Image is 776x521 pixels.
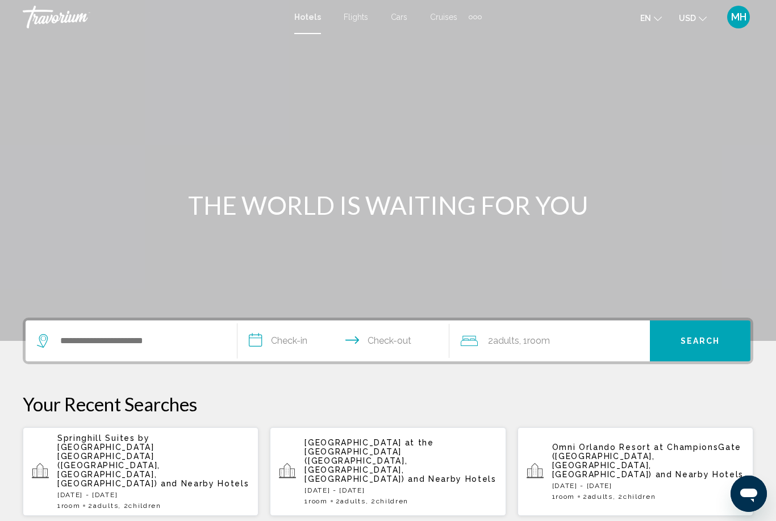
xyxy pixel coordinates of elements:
[376,497,408,505] span: Children
[519,333,550,349] span: , 1
[391,12,407,22] a: Cars
[552,482,744,490] p: [DATE] - [DATE]
[449,320,650,361] button: Travelers: 2 adults, 0 children
[731,476,767,512] iframe: Button to launch messaging window
[237,320,449,361] button: Check in and out dates
[57,502,80,510] span: 1
[681,337,720,346] span: Search
[308,497,328,505] span: Room
[679,10,707,26] button: Change currency
[61,502,81,510] span: Room
[270,427,506,516] button: [GEOGRAPHIC_DATA] at the [GEOGRAPHIC_DATA] ([GEOGRAPHIC_DATA], [GEOGRAPHIC_DATA], [GEOGRAPHIC_DAT...
[336,497,366,505] span: 2
[26,320,750,361] div: Search widget
[304,497,327,505] span: 1
[583,493,613,501] span: 2
[57,491,249,499] p: [DATE] - [DATE]
[469,8,482,26] button: Extra navigation items
[552,493,575,501] span: 1
[161,479,249,488] span: and Nearby Hotels
[527,335,550,346] span: Room
[640,10,662,26] button: Change language
[588,493,613,501] span: Adults
[57,434,160,488] span: Springhill Suites by [GEOGRAPHIC_DATA] [GEOGRAPHIC_DATA] ([GEOGRAPHIC_DATA], [GEOGRAPHIC_DATA], [...
[613,493,656,501] span: , 2
[118,502,161,510] span: , 2
[724,5,753,29] button: User Menu
[344,12,368,22] a: Flights
[518,427,753,516] button: Omni Orlando Resort at ChampionsGate ([GEOGRAPHIC_DATA], [GEOGRAPHIC_DATA], [GEOGRAPHIC_DATA]) an...
[23,427,258,516] button: Springhill Suites by [GEOGRAPHIC_DATA] [GEOGRAPHIC_DATA] ([GEOGRAPHIC_DATA], [GEOGRAPHIC_DATA], [...
[304,438,433,484] span: [GEOGRAPHIC_DATA] at the [GEOGRAPHIC_DATA] ([GEOGRAPHIC_DATA], [GEOGRAPHIC_DATA], [GEOGRAPHIC_DATA])
[88,502,118,510] span: 2
[23,393,753,415] p: Your Recent Searches
[552,443,741,479] span: Omni Orlando Resort at ChampionsGate ([GEOGRAPHIC_DATA], [GEOGRAPHIC_DATA], [GEOGRAPHIC_DATA])
[294,12,321,22] a: Hotels
[304,486,497,494] p: [DATE] - [DATE]
[623,493,656,501] span: Children
[493,335,519,346] span: Adults
[556,493,575,501] span: Room
[23,6,283,28] a: Travorium
[656,470,744,479] span: and Nearby Hotels
[430,12,457,22] a: Cruises
[488,333,519,349] span: 2
[408,474,497,484] span: and Nearby Hotels
[679,14,696,23] span: USD
[366,497,409,505] span: , 2
[93,502,118,510] span: Adults
[650,320,750,361] button: Search
[340,497,365,505] span: Adults
[731,11,746,23] span: MH
[640,14,651,23] span: en
[175,190,601,220] h1: THE WORLD IS WAITING FOR YOU
[128,502,161,510] span: Children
